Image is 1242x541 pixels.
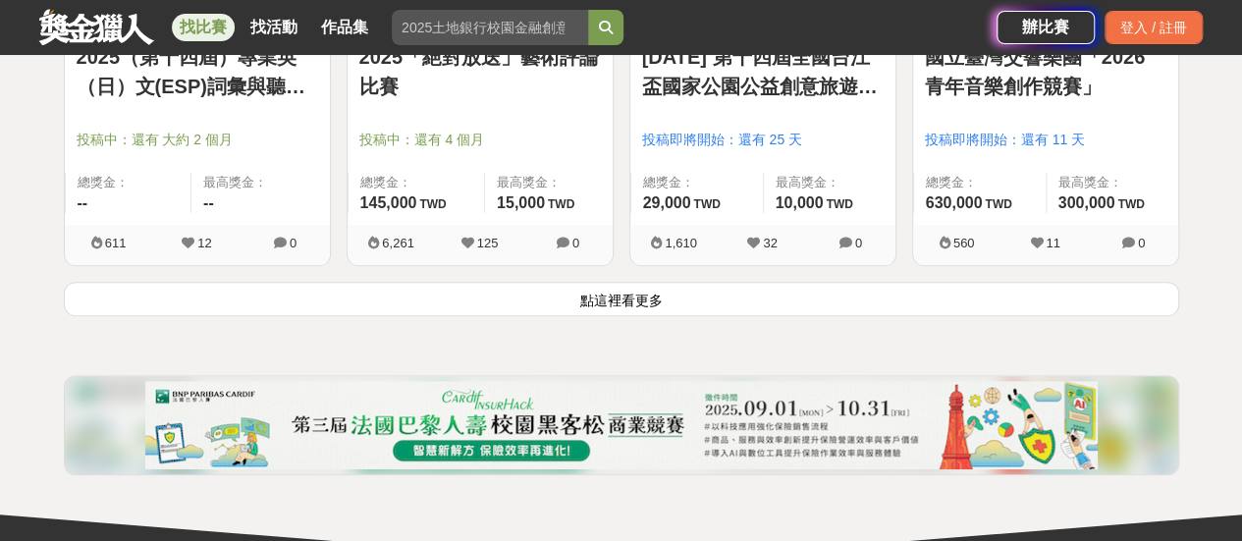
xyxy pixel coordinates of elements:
[360,194,417,211] span: 145,000
[172,14,235,41] a: 找比賽
[203,173,318,192] span: 最高獎金：
[313,14,376,41] a: 作品集
[1138,236,1145,250] span: 0
[776,194,824,211] span: 10,000
[855,236,862,250] span: 0
[665,236,697,250] span: 1,610
[78,173,180,192] span: 總獎金：
[145,381,1098,469] img: c5de0e1a-e514-4d63-bbd2-29f80b956702.png
[548,197,574,211] span: TWD
[985,197,1011,211] span: TWD
[925,130,1166,150] span: 投稿即將開始：還有 11 天
[419,197,446,211] span: TWD
[78,194,88,211] span: --
[105,236,127,250] span: 611
[642,42,884,101] a: [DATE] 第十四屆全國台江盃國家公園公益創意旅遊行程規劃比賽
[1046,236,1059,250] span: 11
[77,130,318,150] span: 投稿中：還有 大約 2 個月
[392,10,588,45] input: 2025土地銀行校園金融創意挑戰賽：從你出發 開啟智慧金融新頁
[243,14,305,41] a: 找活動
[642,130,884,150] span: 投稿即將開始：還有 25 天
[197,236,211,250] span: 12
[953,236,975,250] span: 560
[360,173,472,192] span: 總獎金：
[925,42,1166,101] a: 國立臺灣交響樂團「2026 青年音樂創作競賽」
[203,194,214,211] span: --
[77,42,318,101] a: 2025（第十四屆）專業英（日）文(ESP)詞彙與聽寫說能力大賽
[776,173,884,192] span: 最高獎金：
[826,197,852,211] span: TWD
[64,282,1179,316] button: 點這裡看更多
[643,173,751,192] span: 總獎金：
[1105,11,1203,44] div: 登入 / 註冊
[477,236,499,250] span: 125
[382,236,414,250] span: 6,261
[572,236,579,250] span: 0
[763,236,777,250] span: 32
[926,173,1034,192] span: 總獎金：
[1058,173,1166,192] span: 最高獎金：
[359,130,601,150] span: 投稿中：還有 4 個月
[1117,197,1144,211] span: TWD
[1058,194,1115,211] span: 300,000
[497,194,545,211] span: 15,000
[497,173,601,192] span: 最高獎金：
[997,11,1095,44] a: 辦比賽
[693,197,720,211] span: TWD
[926,194,983,211] span: 630,000
[359,42,601,101] a: 2025「絕對放送」藝術評論比賽
[290,236,297,250] span: 0
[643,194,691,211] span: 29,000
